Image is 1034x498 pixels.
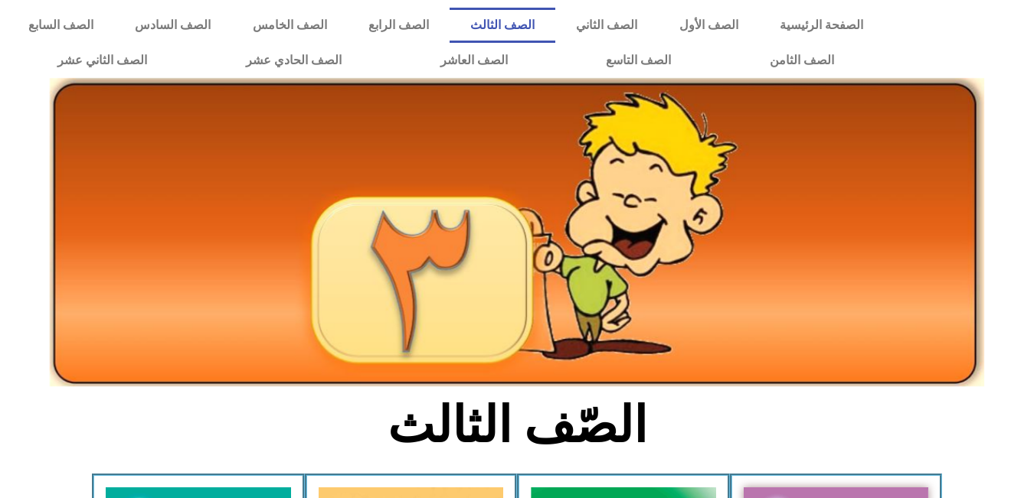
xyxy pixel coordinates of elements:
a: الصف الثاني عشر [8,43,196,78]
a: الصف الخامس [232,8,348,43]
a: الصفحة الرئيسية [759,8,884,43]
a: الصف العاشر [391,43,557,78]
a: الصف الثاني [555,8,658,43]
h2: الصّف الثالث [264,395,771,455]
a: الصف الثامن [721,43,884,78]
a: الصف التاسع [557,43,721,78]
a: الصف الحادي عشر [196,43,391,78]
a: الصف السابع [8,8,114,43]
a: الصف السادس [114,8,231,43]
a: الصف الأول [658,8,758,43]
a: الصف الرابع [348,8,450,43]
a: الصف الثالث [450,8,555,43]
